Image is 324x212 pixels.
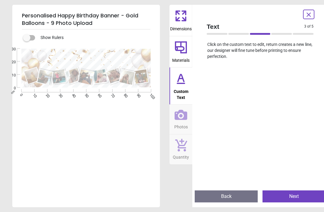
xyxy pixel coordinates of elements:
div: Show Rulers [27,34,160,41]
button: Dimensions [169,5,192,36]
p: Click on the custom text to edit, return creates a new line, our designer will fine tune before p... [202,42,318,59]
button: Photos [169,105,192,134]
span: cm [10,89,15,95]
h5: Personalised Happy Birthday Banner - Gold Balloons - 9 Photo Upload [22,10,150,29]
span: Dimensions [170,23,192,32]
span: Materials [172,55,190,64]
span: 3 of 5 [304,24,313,29]
span: Text [207,22,304,31]
span: 10 [4,73,16,78]
span: Custom Text [170,86,192,100]
button: Materials [169,36,192,67]
span: Quantity [173,151,189,160]
button: Custom Text [169,67,192,104]
button: Back [195,190,258,202]
button: Quantity [169,134,192,164]
span: 30 [4,47,16,52]
span: 20 [4,60,16,65]
span: Photos [174,121,188,130]
span: 0 [4,86,16,91]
